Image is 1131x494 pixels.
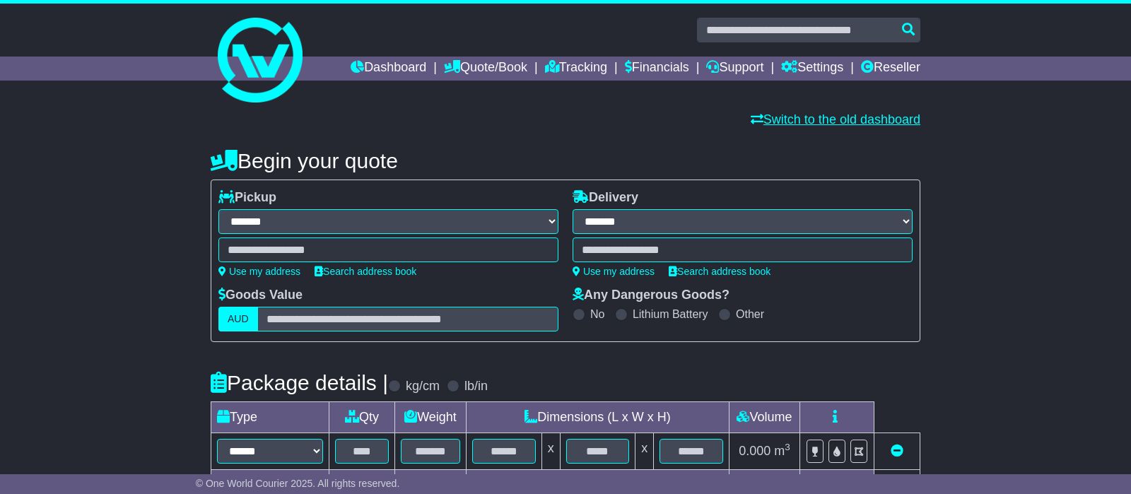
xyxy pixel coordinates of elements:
label: No [590,307,604,321]
a: Search address book [315,266,416,277]
label: Other [736,307,764,321]
a: Quote/Book [444,57,527,81]
a: Settings [781,57,843,81]
span: m [774,444,790,458]
a: Use my address [218,266,300,277]
label: Pickup [218,190,276,206]
td: x [635,433,654,470]
label: Any Dangerous Goods? [573,288,729,303]
a: Remove this item [891,444,903,458]
h4: Package details | [211,371,388,394]
a: Search address book [669,266,770,277]
a: Financials [625,57,689,81]
label: Delivery [573,190,638,206]
sup: 3 [785,442,790,452]
td: Weight [395,402,467,433]
label: kg/cm [406,379,440,394]
a: Reseller [861,57,920,81]
a: Use my address [573,266,655,277]
label: Goods Value [218,288,303,303]
a: Switch to the old dashboard [751,112,920,127]
h4: Begin your quote [211,149,920,172]
label: Lithium Battery [633,307,708,321]
span: 0.000 [739,444,770,458]
td: Volume [729,402,799,433]
label: AUD [218,307,258,331]
a: Dashboard [351,57,426,81]
td: x [541,433,560,470]
a: Support [706,57,763,81]
td: Type [211,402,329,433]
label: lb/in [464,379,488,394]
td: Dimensions (L x W x H) [466,402,729,433]
td: Qty [329,402,395,433]
span: © One World Courier 2025. All rights reserved. [196,478,400,489]
a: Tracking [545,57,607,81]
